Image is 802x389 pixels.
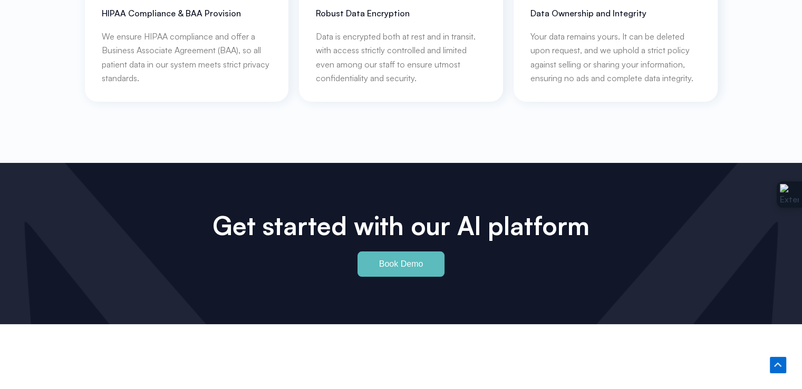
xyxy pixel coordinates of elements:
h3: HIPAA Compliance & BAA Provision [102,8,272,19]
p: We ensure HIPAA compliance and offer a Business Associate Agreement (BAA), so all patient data in... [102,30,272,85]
h3: Data Ownership and Integrity [530,8,701,19]
a: Book Demo [357,251,445,277]
img: Extension Icon [780,184,799,205]
p: Your data remains yours. It can be deleted upon request, and we uphold a strict policy against se... [530,30,701,85]
span: Book Demo [379,260,423,268]
h3: Robust Data Encryption [316,8,486,19]
p: Data is encrypted both at rest and in transit. with access strictly controlled and limited even a... [316,30,486,85]
h2: Get started with our Al platform [185,210,617,241]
